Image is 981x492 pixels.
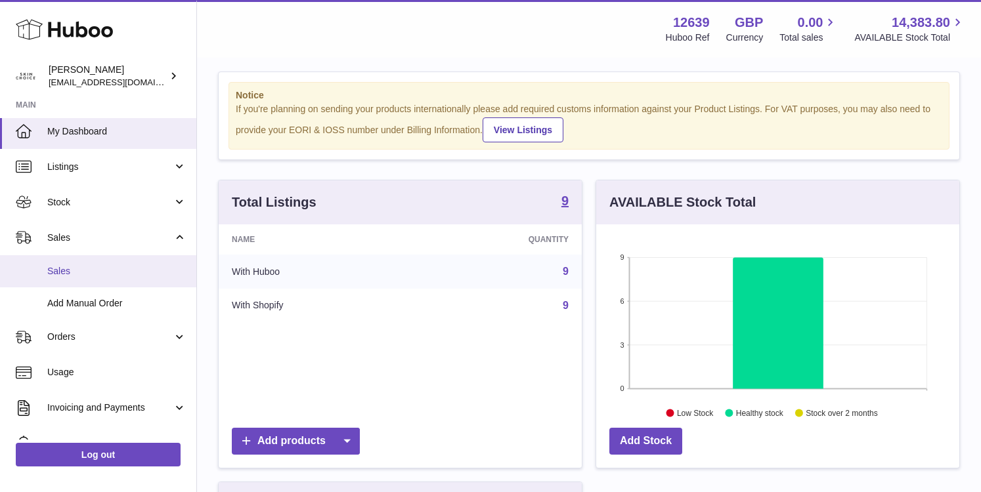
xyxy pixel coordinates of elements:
strong: 9 [561,194,569,207]
h3: Total Listings [232,194,316,211]
a: Add Stock [609,428,682,455]
img: admin@skinchoice.com [16,66,35,86]
td: With Huboo [219,255,414,289]
span: Total sales [779,31,838,44]
a: 9 [563,266,569,277]
a: 0.00 Total sales [779,14,838,44]
a: Log out [16,443,181,466]
text: Stock over 2 months [806,408,877,417]
a: Add products [232,428,360,455]
a: 9 [563,300,569,311]
a: View Listings [483,117,563,142]
span: Add Manual Order [47,297,186,310]
span: Listings [47,161,173,173]
th: Name [219,224,414,255]
text: 9 [620,253,624,261]
a: 9 [561,194,569,210]
span: Orders [47,331,173,343]
span: 14,383.80 [892,14,950,31]
span: Usage [47,366,186,379]
span: AVAILABLE Stock Total [854,31,965,44]
span: Cases [47,437,186,449]
text: Low Stock [677,408,714,417]
span: [EMAIL_ADDRESS][DOMAIN_NAME] [49,77,193,87]
span: Sales [47,232,173,244]
strong: GBP [735,14,763,31]
span: Invoicing and Payments [47,401,173,414]
div: If you're planning on sending your products internationally please add required customs informati... [236,103,942,142]
td: With Shopify [219,289,414,323]
th: Quantity [414,224,582,255]
div: [PERSON_NAME] [49,64,167,89]
h3: AVAILABLE Stock Total [609,194,756,211]
text: 6 [620,297,624,305]
text: Healthy stock [736,408,784,417]
strong: Notice [236,89,942,102]
div: Currency [726,31,764,44]
span: 0.00 [798,14,823,31]
strong: 12639 [673,14,710,31]
span: Sales [47,265,186,277]
span: My Dashboard [47,125,186,138]
a: 14,383.80 AVAILABLE Stock Total [854,14,965,44]
span: Stock [47,196,173,209]
div: Huboo Ref [666,31,710,44]
text: 0 [620,384,624,392]
text: 3 [620,340,624,348]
